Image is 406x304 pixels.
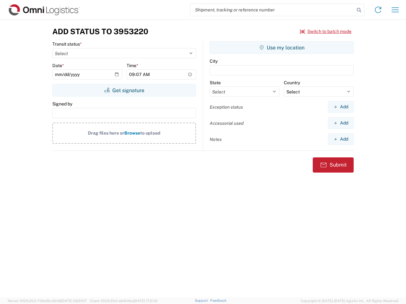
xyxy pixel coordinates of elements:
[313,157,354,173] button: Submit
[52,101,72,107] label: Signed by
[190,4,355,16] input: Shipment, tracking or reference number
[61,299,87,303] span: [DATE] 09:51:07
[328,117,354,129] button: Add
[8,299,87,303] span: Server: 2025.20.0-734e5bc92d9
[52,27,148,36] h3: Add Status to 3953220
[88,130,124,136] span: Drag files here or
[210,120,244,126] label: Accessorial used
[210,80,221,85] label: State
[127,63,138,68] label: Time
[328,101,354,113] button: Add
[210,58,218,64] label: City
[90,299,158,303] span: Client: 2025.20.0-e640dba
[300,26,351,37] button: Switch to batch mode
[301,298,398,304] span: Copyright © [DATE]-[DATE] Agistix Inc., All Rights Reserved
[210,136,222,142] label: Notes
[134,299,158,303] span: [DATE] 17:21:12
[210,41,354,54] button: Use my location
[195,299,211,302] a: Support
[52,84,196,97] button: Get signature
[210,104,243,110] label: Exception status
[284,80,300,85] label: Country
[210,299,226,302] a: Feedback
[52,63,64,68] label: Date
[328,133,354,145] button: Add
[52,41,82,47] label: Transit status
[140,130,160,136] span: to upload
[124,130,140,136] span: Browse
